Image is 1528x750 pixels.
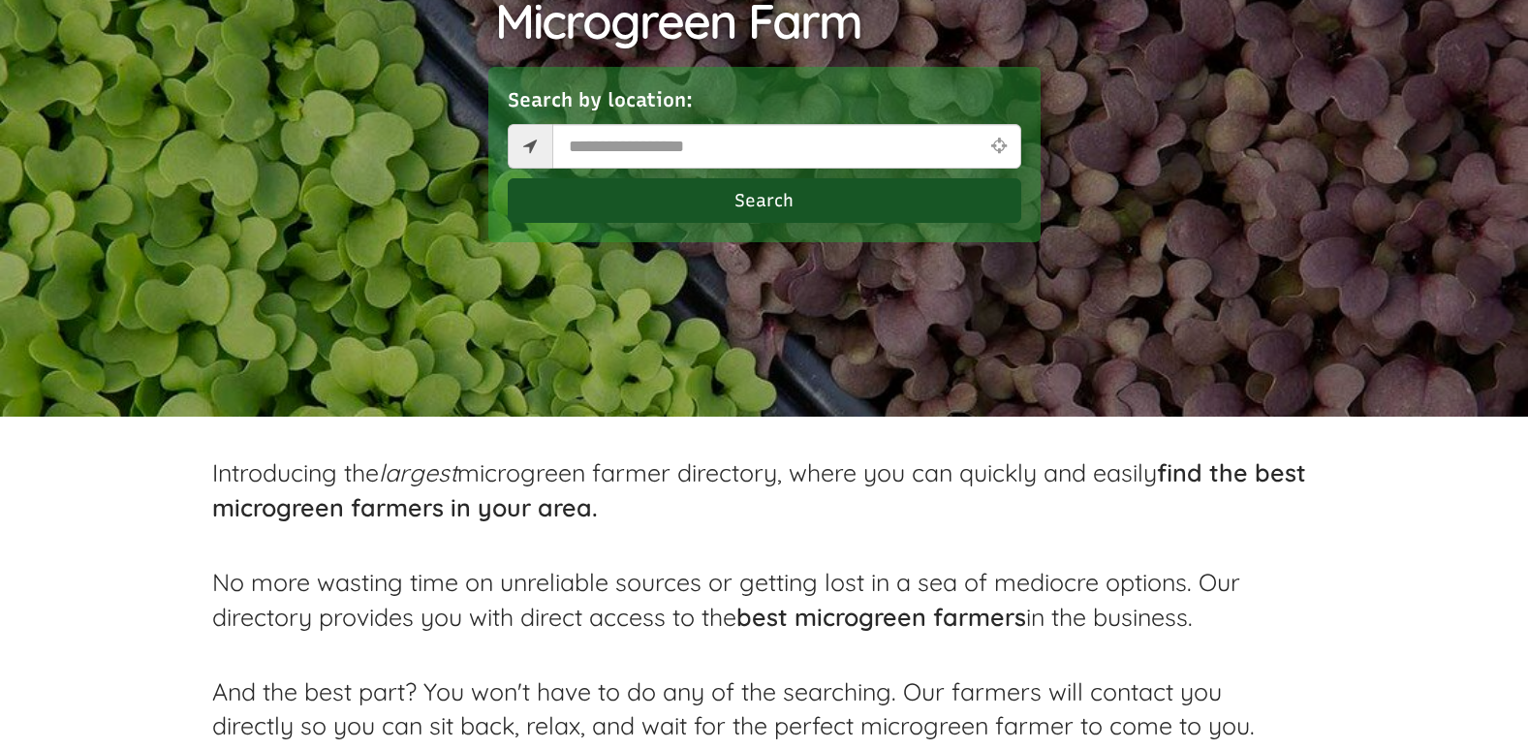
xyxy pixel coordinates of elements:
[985,137,1011,155] i: Use Current Location
[508,178,1021,223] button: Search
[212,457,1306,522] strong: find the best microgreen farmers in your area.
[212,567,1240,632] span: No more wasting time on unreliable sources or getting lost in a sea of mediocre options. Our dire...
[212,676,1255,741] span: And the best part? You won't have to do any of the searching. Our farmers will contact you direct...
[736,602,1026,632] strong: best microgreen farmers
[508,86,693,114] label: Search by location:
[212,457,1306,522] span: Introducing the microgreen farmer directory, where you can quickly and easily
[379,457,457,487] em: largest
